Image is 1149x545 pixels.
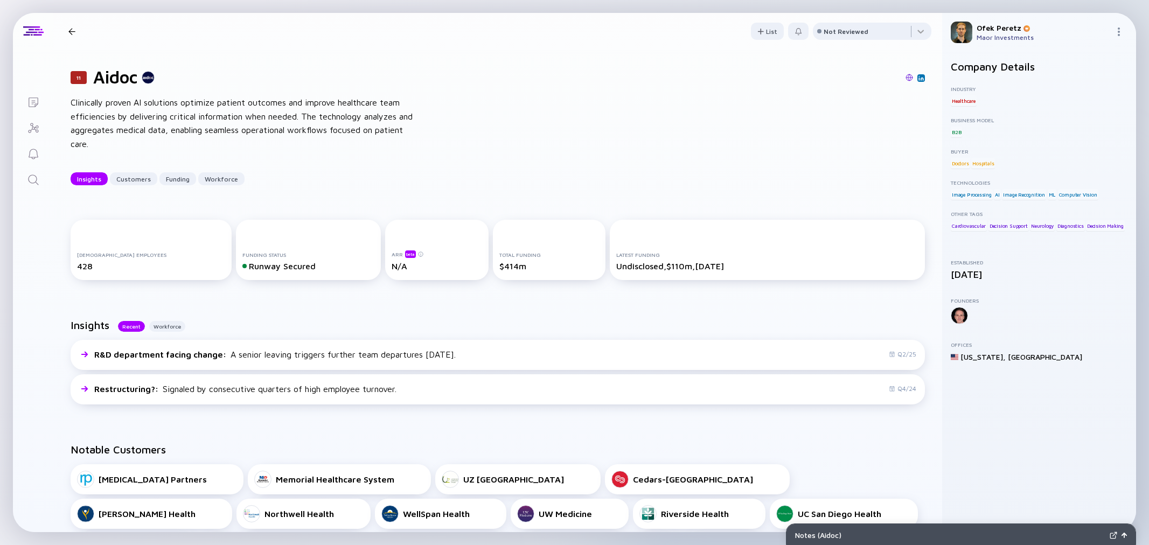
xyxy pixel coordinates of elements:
[71,443,925,456] h2: Notable Customers
[276,474,394,484] div: Memorial Healthcare System
[149,321,185,332] button: Workforce
[405,250,416,258] div: beta
[951,259,1127,265] div: Established
[93,67,137,87] h1: Aidoc
[798,509,881,519] div: UC San Diego Health
[951,127,962,137] div: B2B
[539,509,592,519] div: UW Medicine
[824,27,868,36] div: Not Reviewed
[13,166,53,192] a: Search
[1030,220,1055,231] div: Neurology
[977,33,1110,41] div: Maor Investments
[71,172,108,185] button: Insights
[71,96,415,151] div: Clinically proven AI solutions optimize patient outcomes and improve healthcare team efficiencies...
[616,251,918,258] div: Latest Funding
[403,509,470,519] div: WellSpan Health
[392,261,482,271] div: N/A
[971,158,995,169] div: Hospitals
[661,509,729,519] div: Riverside Health
[242,261,374,271] div: Runway Secured
[951,117,1127,123] div: Business Model
[994,189,1001,200] div: AI
[906,74,913,81] img: Aidoc Website
[242,251,374,258] div: Funding Status
[499,261,600,271] div: $414m
[1008,352,1082,361] div: [GEOGRAPHIC_DATA]
[1110,532,1117,539] img: Expand Notes
[94,384,396,394] div: Signaled by consecutive quarters of high employee turnover.
[960,352,1006,361] div: [US_STATE] ,
[499,251,600,258] div: Total Funding
[118,321,145,332] button: Recent
[94,350,228,359] span: R&D department facing change :
[463,474,564,484] div: UZ [GEOGRAPHIC_DATA]
[198,171,245,187] div: Workforce
[71,319,109,331] h2: Insights
[71,171,108,187] div: Insights
[795,530,1105,540] div: Notes ( Aidoc )
[751,23,784,40] button: List
[94,350,456,359] div: A senior leaving triggers further team departures [DATE].
[99,474,207,484] div: [MEDICAL_DATA] Partners
[1058,189,1098,200] div: Computer Vision
[951,269,1127,280] div: [DATE]
[889,385,916,393] div: Q4/24
[951,95,977,106] div: Healthcare
[1086,220,1125,231] div: Decision Making
[951,22,972,43] img: Ofek Profile Picture
[159,172,196,185] button: Funding
[71,71,87,84] div: 11
[951,158,970,169] div: Doctors
[951,211,1127,217] div: Other Tags
[951,60,1127,73] h2: Company Details
[951,353,958,361] img: United States Flag
[951,189,993,200] div: Image Processing
[1056,220,1085,231] div: Diagnostics
[77,251,225,258] div: [DEMOGRAPHIC_DATA] Employees
[94,384,161,394] span: Restructuring? :
[13,88,53,114] a: Lists
[988,220,1029,231] div: Decision Support
[951,341,1127,348] div: Offices
[1048,189,1057,200] div: ML
[633,474,753,484] div: Cedars-[GEOGRAPHIC_DATA]
[159,171,196,187] div: Funding
[951,297,1127,304] div: Founders
[918,75,924,81] img: Aidoc Linkedin Page
[951,86,1127,92] div: Industry
[392,250,482,258] div: ARR
[1002,189,1046,200] div: Image Recognition
[1115,27,1123,36] img: Menu
[99,509,196,519] div: [PERSON_NAME] Health
[13,140,53,166] a: Reminders
[264,509,334,519] div: Northwell Health
[951,179,1127,186] div: Technologies
[951,148,1127,155] div: Buyer
[13,114,53,140] a: Investor Map
[1122,533,1127,538] img: Open Notes
[951,220,987,231] div: Cardiovascular
[71,464,243,494] a: [MEDICAL_DATA] Partners
[977,23,1110,32] div: Ofek Peretz
[110,172,157,185] button: Customers
[889,350,916,358] div: Q2/25
[77,261,225,271] div: 428
[616,261,918,271] div: Undisclosed, $110m, [DATE]
[110,171,157,187] div: Customers
[198,172,245,185] button: Workforce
